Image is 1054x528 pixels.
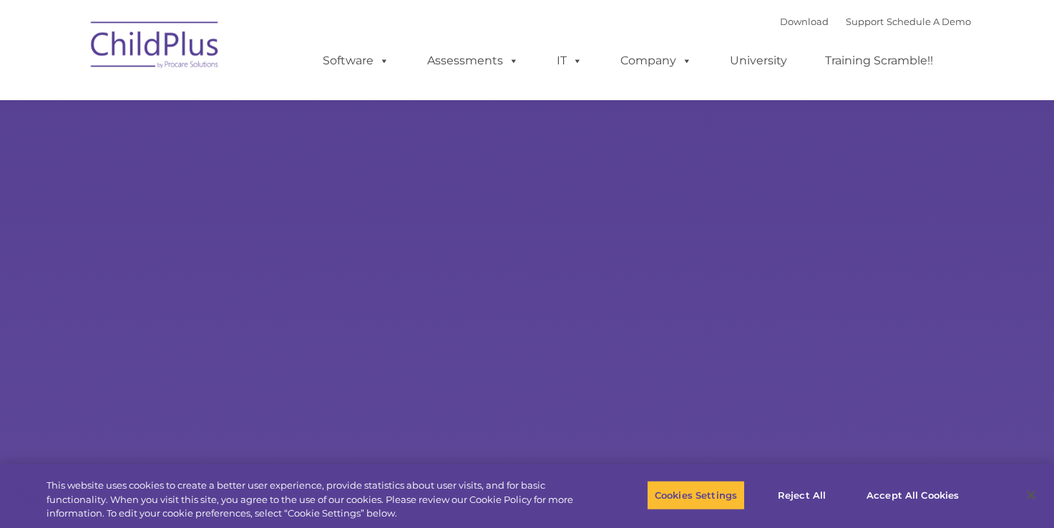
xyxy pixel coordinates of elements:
button: Accept All Cookies [859,480,967,510]
a: University [716,47,801,75]
a: Assessments [413,47,533,75]
button: Cookies Settings [647,480,745,510]
a: Schedule A Demo [887,16,971,27]
button: Reject All [757,480,846,510]
img: ChildPlus by Procare Solutions [84,11,227,83]
a: Training Scramble!! [811,47,947,75]
a: Support [846,16,884,27]
a: Software [308,47,404,75]
a: IT [542,47,597,75]
a: Company [606,47,706,75]
button: Close [1015,479,1047,511]
font: | [780,16,971,27]
a: Download [780,16,829,27]
div: This website uses cookies to create a better user experience, provide statistics about user visit... [47,479,580,521]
